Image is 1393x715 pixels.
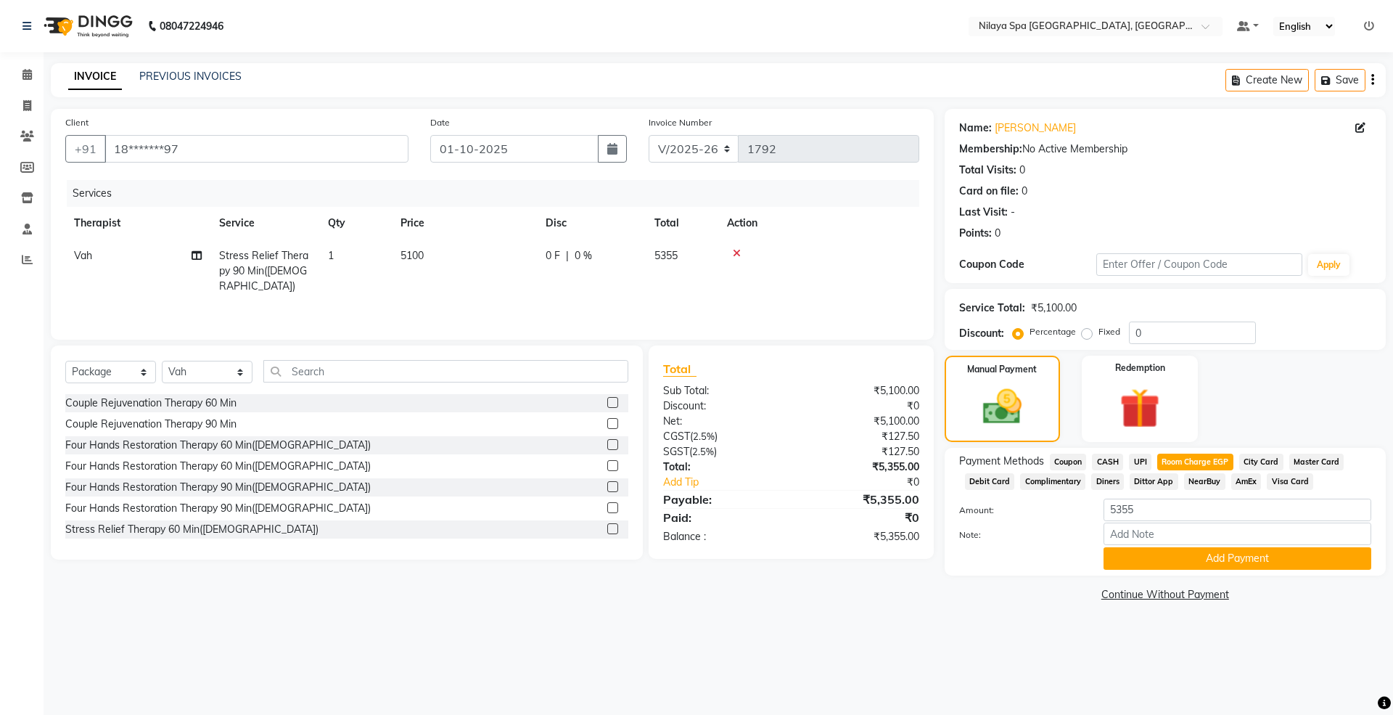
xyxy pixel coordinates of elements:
div: ₹5,355.00 [791,529,929,544]
span: 5355 [654,249,678,262]
div: Name: [959,120,992,136]
span: 0 F [546,248,560,263]
label: Date [430,116,450,129]
th: Action [718,207,919,240]
div: Last Visit: [959,205,1008,220]
input: Enter Offer / Coupon Code [1096,253,1302,276]
span: Dittor App [1130,473,1178,490]
th: Therapist [65,207,210,240]
span: 0 % [575,248,592,263]
span: NearBuy [1184,473,1225,490]
input: Amount [1104,499,1371,521]
img: logo [37,6,136,46]
div: 0 [1019,163,1025,178]
span: Stress Relief Therapy 90 Min([DEMOGRAPHIC_DATA]) [219,249,308,293]
input: Search [263,360,628,383]
span: Payment Methods [959,454,1044,469]
div: No Active Membership [959,142,1371,157]
div: Balance : [652,529,791,544]
label: Amount: [948,504,1093,517]
button: Create New [1225,69,1309,91]
th: Total [646,207,718,240]
label: Manual Payment [967,363,1037,376]
span: CASH [1092,454,1123,470]
div: Coupon Code [959,257,1096,272]
div: - [1011,205,1015,220]
div: ₹127.50 [791,429,929,444]
span: Total [663,361,696,377]
th: Service [210,207,319,240]
div: Four Hands Restoration Therapy 90 Min([DEMOGRAPHIC_DATA]) [65,501,371,516]
span: Visa Card [1267,473,1313,490]
div: Payable: [652,491,791,508]
span: UPI [1129,454,1151,470]
div: Discount: [652,399,791,414]
div: Services [67,180,930,207]
input: Add Note [1104,523,1371,545]
span: Room Charge EGP [1157,454,1233,470]
a: PREVIOUS INVOICES [139,70,242,83]
div: ( ) [652,444,791,459]
span: Debit Card [965,473,1015,490]
label: Note: [948,528,1093,542]
th: Disc [537,207,646,240]
div: Paid: [652,509,791,526]
div: Stress Relief Therapy 60 Min([DEMOGRAPHIC_DATA]) [65,522,319,537]
label: Invoice Number [649,116,712,129]
span: 1 [328,249,334,262]
span: 5100 [400,249,424,262]
div: Total: [652,459,791,475]
label: Percentage [1030,325,1076,338]
span: Coupon [1050,454,1087,470]
span: Vah [74,249,92,262]
div: Net: [652,414,791,429]
span: | [566,248,569,263]
div: Couple Rejuvenation Therapy 90 Min [65,417,237,432]
span: Complimentary [1020,473,1085,490]
th: Price [392,207,537,240]
div: Discount: [959,326,1004,341]
label: Fixed [1098,325,1120,338]
div: ₹127.50 [791,444,929,459]
div: Four Hands Restoration Therapy 60 Min([DEMOGRAPHIC_DATA]) [65,438,371,453]
div: Points: [959,226,992,241]
div: 0 [1022,184,1027,199]
img: _gift.svg [1107,383,1172,433]
a: INVOICE [68,64,122,90]
span: SGST [663,445,689,458]
div: ₹0 [814,475,929,490]
div: ₹0 [791,399,929,414]
div: ₹0 [791,509,929,526]
div: Service Total: [959,301,1025,316]
span: CGST [663,430,690,443]
a: Add Tip [652,475,814,490]
a: Continue Without Payment [948,587,1383,602]
th: Qty [319,207,392,240]
input: Search by Name/Mobile/Email/Code [104,135,408,163]
div: Couple Rejuvenation Therapy 60 Min [65,396,237,411]
div: ₹5,100.00 [791,383,929,399]
div: Four Hands Restoration Therapy 60 Min([DEMOGRAPHIC_DATA]) [65,459,371,474]
div: ₹5,100.00 [1031,301,1077,316]
span: AmEx [1231,473,1262,490]
a: [PERSON_NAME] [995,120,1076,136]
div: Membership: [959,142,1022,157]
div: Card on file: [959,184,1019,199]
img: _cash.svg [971,385,1034,429]
span: Master Card [1289,454,1344,470]
div: Total Visits: [959,163,1016,178]
span: 2.5% [692,446,714,457]
div: ₹5,100.00 [791,414,929,429]
label: Client [65,116,89,129]
label: Redemption [1115,361,1165,375]
b: 08047224946 [160,6,223,46]
span: Diners [1091,473,1124,490]
div: ( ) [652,429,791,444]
div: ₹5,355.00 [791,491,929,508]
span: City Card [1239,454,1283,470]
button: Save [1315,69,1365,91]
div: Four Hands Restoration Therapy 90 Min([DEMOGRAPHIC_DATA]) [65,480,371,495]
button: Add Payment [1104,547,1371,570]
button: +91 [65,135,106,163]
button: Apply [1308,254,1349,276]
